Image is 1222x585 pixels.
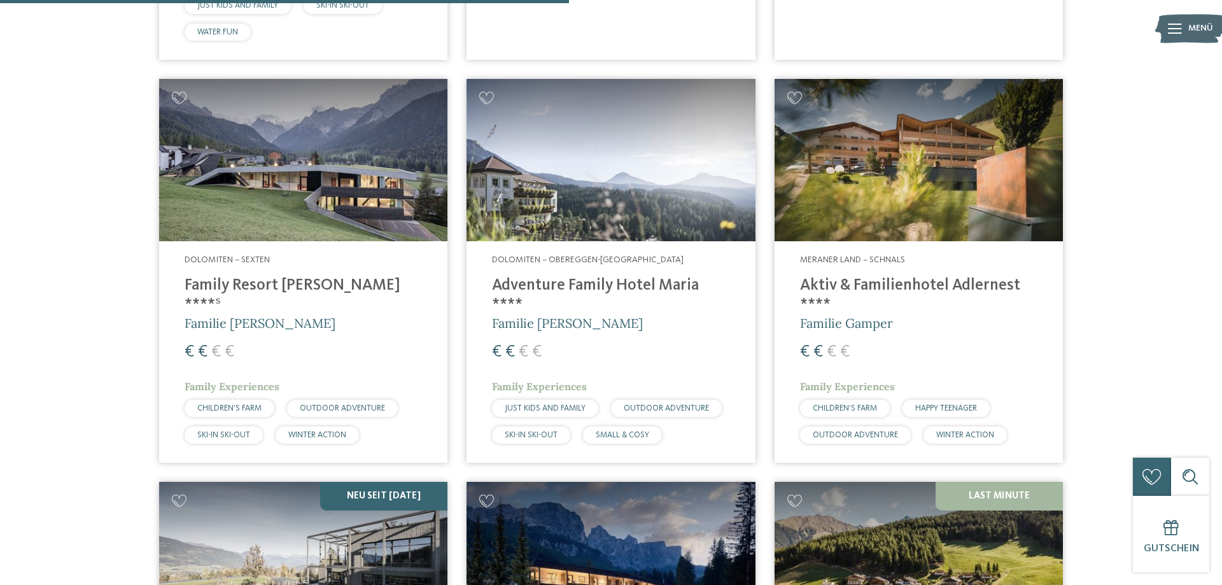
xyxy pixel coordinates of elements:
[185,255,270,264] span: Dolomiten – Sexten
[197,431,250,439] span: SKI-IN SKI-OUT
[1144,544,1199,554] span: Gutschein
[1133,496,1209,572] a: Gutschein
[211,344,221,360] span: €
[775,79,1063,463] a: Familienhotels gesucht? Hier findet ihr die besten! Meraner Land – Schnals Aktiv & Familienhotel ...
[936,431,994,439] span: WINTER ACTION
[492,255,684,264] span: Dolomiten – Obereggen-[GEOGRAPHIC_DATA]
[532,344,542,360] span: €
[505,431,558,439] span: SKI-IN SKI-OUT
[505,344,515,360] span: €
[813,431,898,439] span: OUTDOOR ADVENTURE
[185,380,279,393] span: Family Experiences
[198,344,207,360] span: €
[225,344,234,360] span: €
[800,276,1037,314] h4: Aktiv & Familienhotel Adlernest ****
[505,404,586,412] span: JUST KIDS AND FAMILY
[467,79,755,241] img: Adventure Family Hotel Maria ****
[492,276,729,314] h4: Adventure Family Hotel Maria ****
[300,404,385,412] span: OUTDOOR ADVENTURE
[840,344,850,360] span: €
[813,404,877,412] span: CHILDREN’S FARM
[813,344,823,360] span: €
[596,431,649,439] span: SMALL & COSY
[827,344,836,360] span: €
[492,344,502,360] span: €
[800,344,810,360] span: €
[800,315,893,331] span: Familie Gamper
[159,79,447,241] img: Family Resort Rainer ****ˢ
[800,255,905,264] span: Meraner Land – Schnals
[492,380,587,393] span: Family Experiences
[775,79,1063,241] img: Aktiv & Familienhotel Adlernest ****
[467,79,755,463] a: Familienhotels gesucht? Hier findet ihr die besten! Dolomiten – Obereggen-[GEOGRAPHIC_DATA] Adven...
[915,404,977,412] span: HAPPY TEENAGER
[519,344,528,360] span: €
[492,315,643,331] span: Familie [PERSON_NAME]
[197,1,278,10] span: JUST KIDS AND FAMILY
[800,380,895,393] span: Family Experiences
[624,404,709,412] span: OUTDOOR ADVENTURE
[197,404,262,412] span: CHILDREN’S FARM
[185,276,422,314] h4: Family Resort [PERSON_NAME] ****ˢ
[197,28,238,36] span: WATER FUN
[159,79,447,463] a: Familienhotels gesucht? Hier findet ihr die besten! Dolomiten – Sexten Family Resort [PERSON_NAME...
[288,431,346,439] span: WINTER ACTION
[316,1,369,10] span: SKI-IN SKI-OUT
[185,315,335,331] span: Familie [PERSON_NAME]
[185,344,194,360] span: €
